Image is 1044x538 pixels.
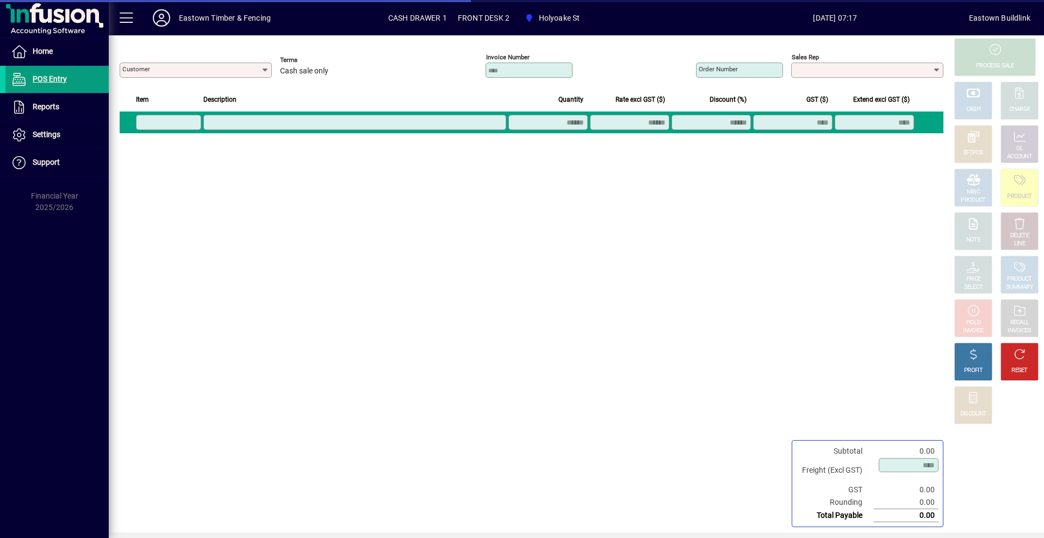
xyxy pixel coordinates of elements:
td: 0.00 [873,496,939,509]
span: GST ($) [806,94,828,106]
div: CASH [966,106,980,114]
span: Extend excl GST ($) [853,94,910,106]
span: Terms [280,57,345,64]
a: Support [5,149,109,176]
span: Settings [33,130,60,139]
mat-label: Customer [122,65,150,73]
span: Holyoake St [520,8,584,28]
div: DISCOUNT [960,410,986,418]
td: 0.00 [873,484,939,496]
td: Freight (Excl GST) [797,457,873,484]
div: LINE [1014,240,1025,248]
div: PRODUCT [1007,275,1031,283]
div: INVOICES [1008,327,1031,335]
mat-label: Sales rep [792,53,819,61]
td: 0.00 [873,509,939,522]
div: GL [1016,145,1023,153]
td: Subtotal [797,445,873,457]
div: PRODUCT [961,196,985,205]
div: ACCOUNT [1007,153,1032,161]
div: HOLD [966,319,980,327]
span: Holyoake St [539,9,580,27]
div: MISC [967,188,980,196]
div: NOTE [966,236,980,244]
div: INVOICE [963,327,983,335]
span: [DATE] 07:17 [701,9,969,27]
a: Reports [5,94,109,121]
span: Description [203,94,237,106]
div: RESET [1011,367,1028,375]
span: FRONT DESK 2 [458,9,509,27]
div: Eastown Timber & Fencing [179,9,271,27]
mat-label: Invoice number [486,53,530,61]
div: PROFIT [964,367,983,375]
span: Discount (%) [710,94,747,106]
a: Home [5,38,109,65]
mat-label: Order number [699,65,738,73]
span: POS Entry [33,75,67,83]
div: SUMMARY [1006,283,1033,292]
button: Profile [144,8,179,28]
td: Total Payable [797,509,873,522]
div: EFTPOS [964,149,984,157]
div: PRICE [966,275,981,283]
span: Rate excl GST ($) [616,94,665,106]
div: SELECT [964,283,983,292]
div: CHARGE [1009,106,1030,114]
span: Home [33,47,53,55]
a: Settings [5,121,109,149]
div: RECALL [1010,319,1029,327]
span: Quantity [558,94,583,106]
td: Rounding [797,496,873,509]
span: CASH DRAWER 1 [388,9,447,27]
span: Support [33,158,60,166]
span: Reports [33,102,59,111]
div: PRODUCT [1007,193,1031,201]
div: DELETE [1010,232,1029,240]
td: 0.00 [873,445,939,457]
span: Cash sale only [280,67,328,76]
div: PROCESS SALE [976,62,1014,70]
div: Eastown Buildlink [969,9,1030,27]
td: GST [797,484,873,496]
span: Item [136,94,149,106]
